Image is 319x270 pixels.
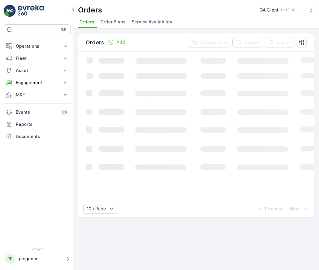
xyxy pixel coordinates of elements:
p: Reports [16,121,68,127]
p: Add [116,39,125,45]
span: Order Plans [100,19,125,25]
p: Engagement [16,80,59,86]
p: 34 [62,110,67,115]
p: Next [290,206,300,212]
p: ⌘B [60,27,67,32]
p: Orders [78,5,102,15]
p: Documents [16,133,68,140]
button: Engagement [4,77,71,89]
img: logo [4,5,16,17]
p: Fleet [16,55,59,61]
button: QA Client(+03:00) [259,5,314,15]
button: Asset [4,64,71,77]
p: Import [277,40,291,46]
span: Service Availability [132,19,172,25]
button: MRF [4,89,71,101]
p: Orders [86,38,104,47]
button: Add [105,39,127,46]
div: PP [5,254,15,264]
p: pingdom [19,256,62,262]
p: Previous [265,206,284,212]
button: Import [265,38,294,47]
img: logo_light-DOdMpM7g.png [18,5,44,17]
p: Asset [16,67,59,74]
a: Events34 [4,106,71,118]
a: Reports [4,118,71,130]
button: Next [289,205,309,213]
p: ( +03:00 ) [281,8,297,12]
span: Orders [79,19,94,25]
p: Clear Filters [200,40,226,46]
button: Export [232,38,262,47]
button: Operations [4,40,71,52]
button: Fleet [4,52,71,64]
span: v 1.52.1 [4,247,71,251]
button: Previous [256,205,284,213]
p: Events [16,109,57,115]
p: Export [245,40,259,46]
p: QA Client [259,7,279,13]
button: Clear Filters [188,38,230,47]
a: Documents [4,130,71,143]
p: Operations [16,43,59,49]
p: MRF [16,92,59,98]
button: PPpingdom [4,252,71,265]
